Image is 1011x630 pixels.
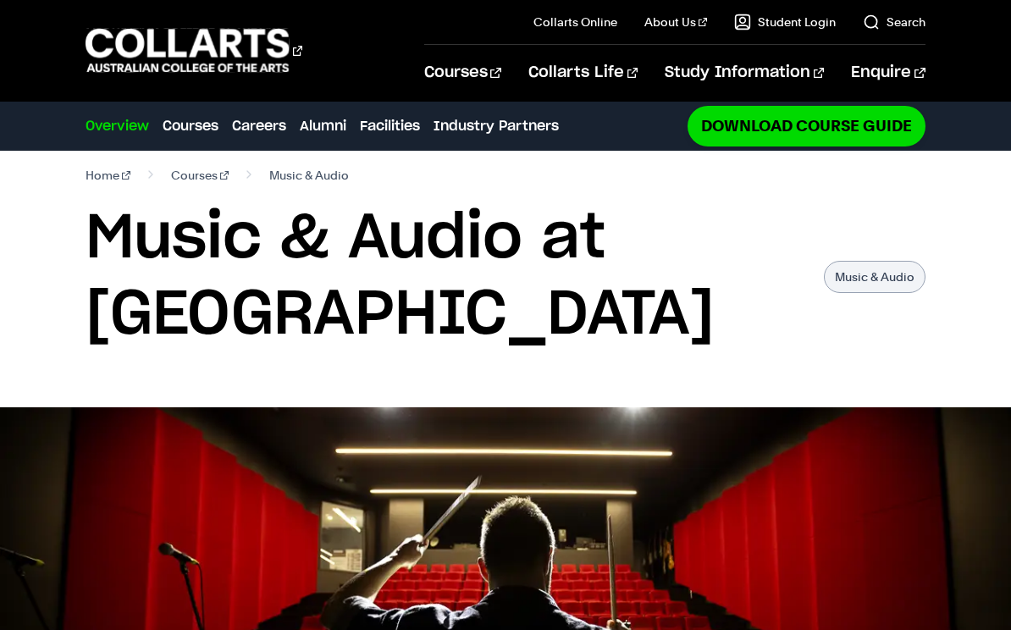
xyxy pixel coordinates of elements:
[528,45,638,101] a: Collarts Life
[734,14,836,30] a: Student Login
[824,261,925,293] p: Music & Audio
[300,116,346,136] a: Alumni
[533,14,617,30] a: Collarts Online
[688,106,925,146] a: Download Course Guide
[851,45,925,101] a: Enquire
[424,45,501,101] a: Courses
[269,163,349,187] span: Music & Audio
[171,163,229,187] a: Courses
[665,45,824,101] a: Study Information
[360,116,420,136] a: Facilities
[86,26,302,75] div: Go to homepage
[86,201,806,353] h1: Music & Audio at [GEOGRAPHIC_DATA]
[86,116,149,136] a: Overview
[644,14,707,30] a: About Us
[163,116,218,136] a: Courses
[434,116,559,136] a: Industry Partners
[232,116,286,136] a: Careers
[863,14,925,30] a: Search
[86,163,130,187] a: Home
